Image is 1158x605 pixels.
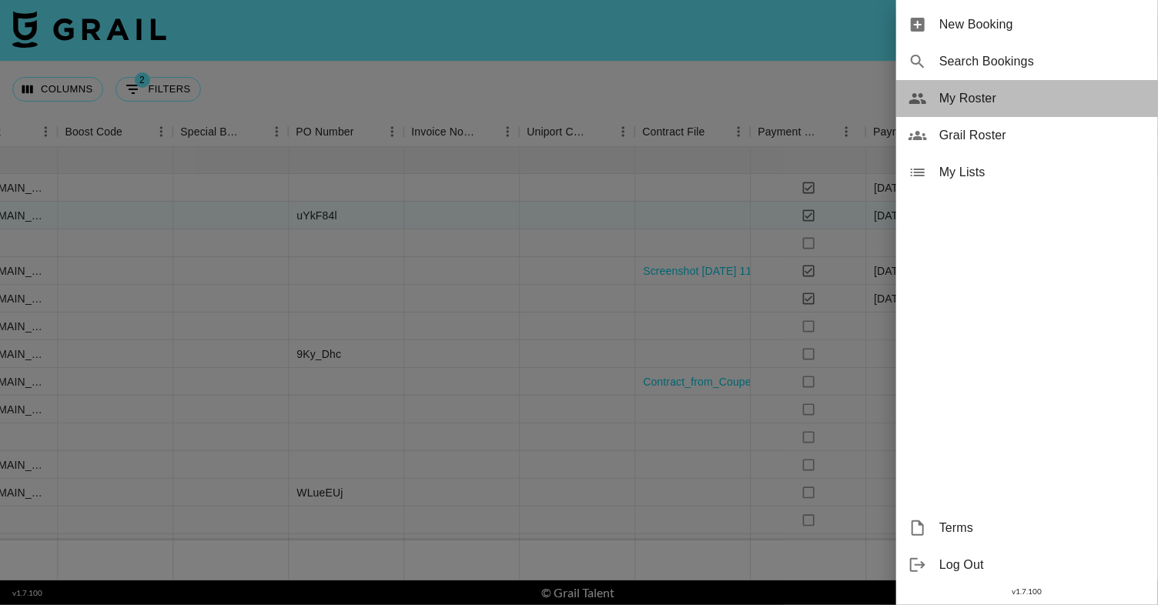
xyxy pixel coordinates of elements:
div: My Roster [896,80,1158,117]
span: Terms [939,519,1146,537]
span: Log Out [939,556,1146,574]
div: Log Out [896,547,1158,583]
div: New Booking [896,6,1158,43]
span: Search Bookings [939,52,1146,71]
span: My Roster [939,89,1146,108]
span: My Lists [939,163,1146,182]
div: Terms [896,510,1158,547]
span: New Booking [939,15,1146,34]
div: Grail Roster [896,117,1158,154]
span: Grail Roster [939,126,1146,145]
div: My Lists [896,154,1158,191]
div: v 1.7.100 [896,583,1158,600]
div: Search Bookings [896,43,1158,80]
